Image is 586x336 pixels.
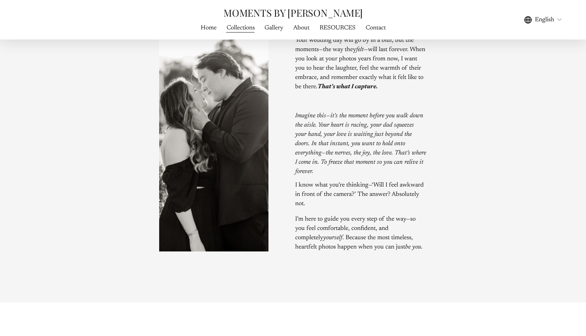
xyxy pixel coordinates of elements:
[365,22,385,33] a: Contact
[535,15,554,24] span: English
[223,6,363,19] a: MOMENTS BY [PERSON_NAME]
[226,22,254,33] a: Collections
[201,22,217,33] a: Home
[318,84,378,90] em: That’s what I capture.
[405,244,421,250] em: be you
[295,113,428,175] em: Imagine this—it's the moment before you walk down the aisle. Your heart is racing, your dad squee...
[323,235,342,241] em: yourself
[265,22,283,33] a: folder dropdown
[320,22,356,33] a: RESOURCES
[524,14,563,25] div: language picker
[356,46,364,53] em: felt
[265,23,283,33] span: Gallery
[293,22,309,33] a: About
[295,36,427,91] p: Your wedding day will go by in a blur, but the moments—the way they —will last forever. When you ...
[295,180,427,208] p: I know what you’re thinking—‘Will I feel awkward in front of the camera?’ The answer? Absolutely ...
[295,214,427,252] p: I’m here to guide you every step of the way—so you feel comfortable, confident, and completely . ...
